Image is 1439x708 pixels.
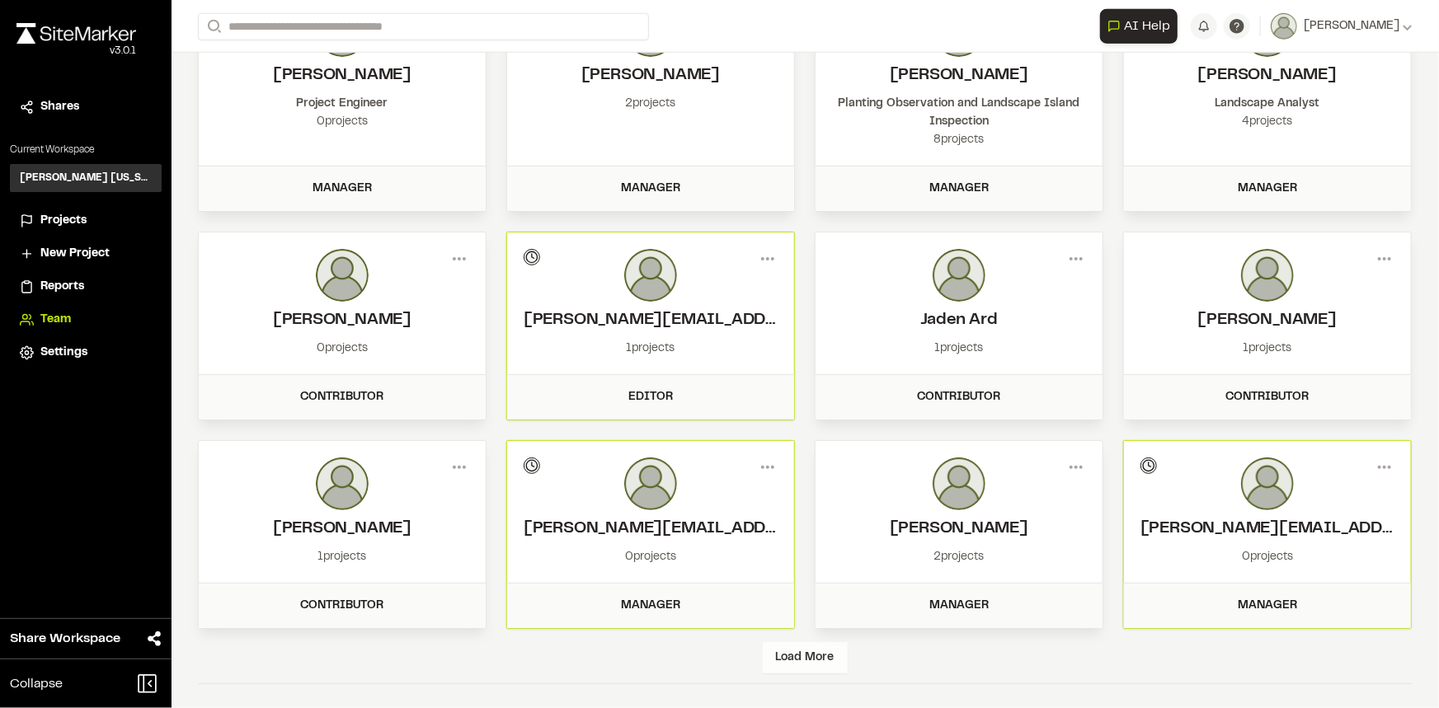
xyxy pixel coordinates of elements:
div: Open AI Assistant [1100,9,1184,44]
span: Collapse [10,674,63,694]
button: Open AI Assistant [1100,9,1178,44]
span: Team [40,311,71,329]
div: Planting Observation and Landscape Island Inspection [832,95,1086,131]
h2: Brandon Mckinney [832,63,1086,88]
a: New Project [20,245,152,263]
div: 0 projects [524,548,778,566]
div: 1 projects [215,548,469,566]
h2: Paitlyn Anderton [1140,63,1394,88]
div: Manager [825,180,1093,198]
img: user_empty.png [1241,457,1294,510]
button: [PERSON_NAME] [1271,13,1413,40]
span: New Project [40,245,110,263]
div: 1 projects [832,340,1086,358]
a: Team [20,311,152,329]
div: Editor [517,388,784,406]
div: Contributor [1134,388,1401,406]
div: 4 projects [1140,113,1394,131]
div: 8 projects [832,131,1086,149]
div: Project Engineer [215,95,469,113]
h2: dylan.swoboda@kimley-horn.com [524,517,778,542]
a: Reports [20,278,152,296]
div: Load More [763,642,848,673]
div: 0 projects [215,340,469,358]
span: Share Workspace [10,629,120,649]
a: Shares [20,98,152,116]
h2: gerritt.maniguet@kimley-horn.com [524,308,778,333]
div: Oh geez...please don't... [16,44,136,59]
div: 0 projects [1140,548,1394,566]
div: Contributor [209,388,476,406]
span: [PERSON_NAME] [1304,17,1399,35]
span: Shares [40,98,79,116]
img: photo [624,249,677,302]
img: photo [933,457,985,510]
div: Manager [1134,180,1401,198]
h2: Kannon Pitchford [1140,308,1394,333]
div: 2 projects [524,95,778,113]
span: Settings [40,344,87,362]
div: Manager [517,180,784,198]
img: user_empty.png [624,457,677,510]
div: Manager [517,597,784,615]
h2: Reynold Allard [215,308,469,333]
button: Search [198,13,228,40]
a: Projects [20,212,152,230]
div: Contributor [209,597,476,615]
h2: Jack Earney [215,63,469,88]
span: Projects [40,212,87,230]
a: Settings [20,344,152,362]
img: photo [933,249,985,302]
img: rebrand.png [16,23,136,44]
div: Invitation Pending... [524,249,540,265]
div: 1 projects [524,340,778,358]
div: Manager [825,597,1093,615]
div: 0 projects [215,113,469,131]
h3: [PERSON_NAME] [US_STATE] [20,171,152,185]
div: Landscape Analyst [1140,95,1394,113]
div: Invitation Pending... [1140,457,1157,474]
p: Current Workspace [10,143,162,157]
h2: Foster [832,517,1086,542]
div: Invitation Pending... [524,457,540,474]
div: 2 projects [832,548,1086,566]
h2: Jaden Ard [832,308,1086,333]
h2: Kannon Pitchford [215,517,469,542]
span: AI Help [1124,16,1170,36]
img: photo [316,249,369,302]
div: 1 projects [1140,340,1394,358]
div: Manager [1134,597,1401,615]
img: photo [316,457,369,510]
div: Manager [209,180,476,198]
span: Reports [40,278,84,296]
img: User [1271,13,1297,40]
div: Contributor [825,388,1093,406]
h2: Nolen Engelmeyer [524,63,778,88]
h2: kyle.marquez@kimley-horn.com [1140,517,1394,542]
img: photo [1241,249,1294,302]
